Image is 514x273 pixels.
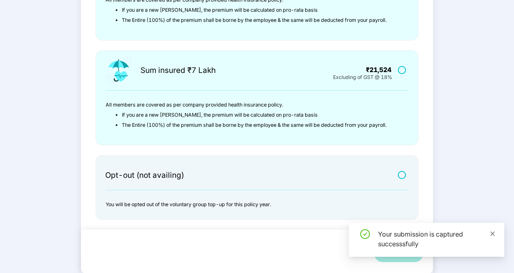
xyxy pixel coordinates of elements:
li: The Entire (100%) of the premium shall be borne by the employee & the same will be deducted from ... [122,120,398,130]
div: Sum insured ₹7 Lakh [140,67,216,76]
div: Your submission is captured successsfully [378,229,495,249]
p: All members are covered as per company provided health insurance policy. [106,100,398,110]
div: Opt-out (not availing) [105,172,184,181]
img: icon [105,57,132,84]
div: ₹21,524 [324,67,391,75]
p: You will be opted out of the voluntary group top-up for this policy year. [106,200,398,210]
span: check-circle [360,229,370,239]
li: If you are a new [PERSON_NAME], the premium will be calculated on pro-rata basis [122,110,398,120]
div: Excluding of GST @ 18% [333,73,392,79]
li: The Entire (100%) of the premium shall be borne by the employee & the same will be deducted from ... [122,15,398,26]
span: close [490,231,495,237]
li: If you are a new [PERSON_NAME], the premium will be calculated on pro-rata basis [122,5,398,15]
